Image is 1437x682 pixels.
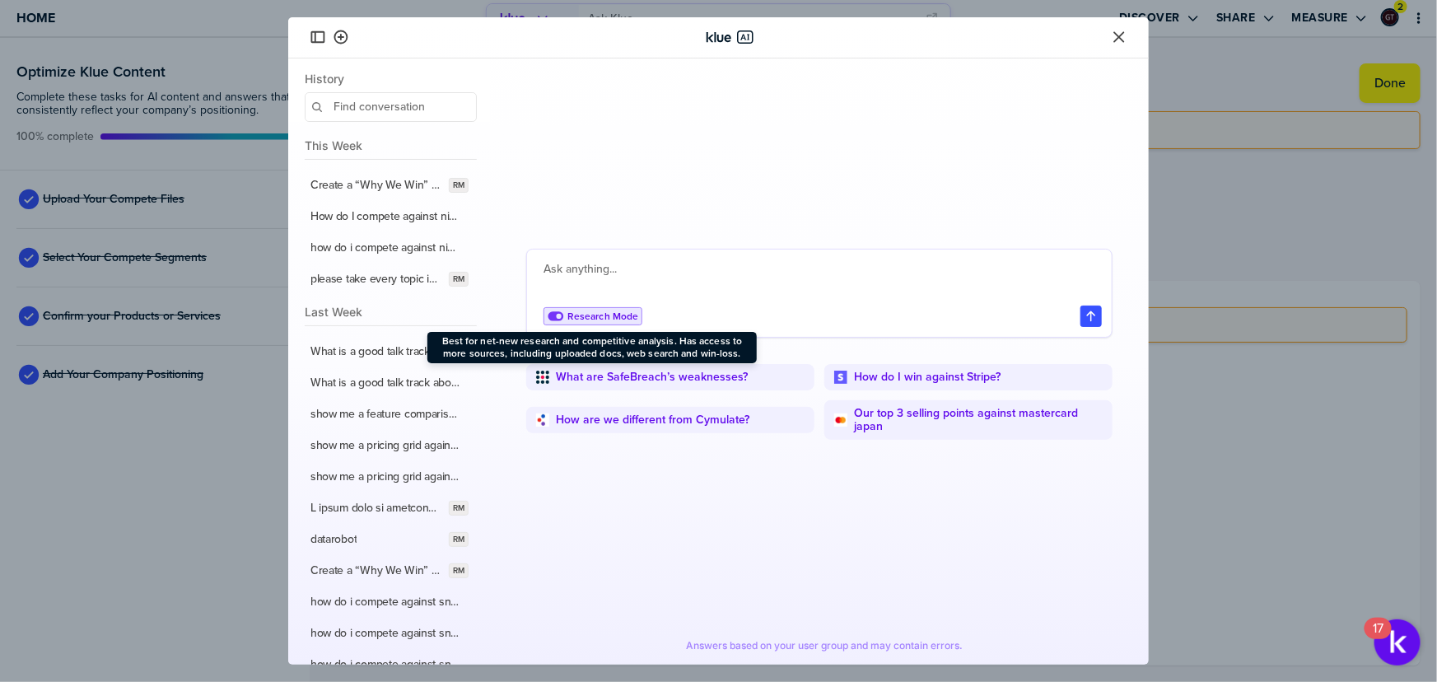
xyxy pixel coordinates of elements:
button: how do i compete against snowflake [299,618,480,649]
label: show me a pricing grid against our biggest competitors [310,438,462,453]
label: please take every topic in the abridge battlecard and create one long card here that I can then c... [310,272,442,287]
label: show me a feature comparison against our biggest competitors [310,407,462,422]
button: Create a “Why We Win” card against Snowflake with at least 4 winning points. For each of the 4 “W... [299,555,480,586]
span: History [305,72,477,86]
button: show me a pricing grid against our biggest competitors [299,461,480,493]
button: L ipsum dolo si ametconsec adi ELITSED doeiu temp in utlab etdolore ma aliqua. Enimad minimve qui... [299,493,480,524]
img: Our top 3 selling points against mastercard japan [834,413,847,427]
img: What are SafeBreach’s weaknesses? [536,371,549,384]
span: RM [453,179,464,192]
span: RM [453,273,464,286]
span: Last Week [305,305,477,319]
label: how do i compete against snowflake [310,626,462,641]
img: How are we different from Cymulate? [536,413,549,427]
button: datarobotRM [299,524,480,555]
span: RM [453,502,464,515]
span: RM [453,564,464,577]
label: how do i compete against snowflake [310,595,462,610]
a: What are SafeBreach’s weaknesses? [556,371,748,384]
button: Close [1109,27,1129,47]
button: show me a pricing grid against our biggest competitors [299,430,480,461]
img: How do I win against Stripe? [834,371,847,384]
label: How do I compete against ninja one [310,209,462,224]
button: how do i compete against snowflake [299,649,480,680]
label: show me a pricing grid against our biggest competitors [310,469,462,484]
label: how do i compete against ninja one [310,241,462,255]
button: how do i compete against snowflake [299,586,480,618]
button: show me a feature comparison against our biggest competitors [299,399,480,430]
label: Create a “Why We Win” card against Snowflake with at least 4 winning points. For each of the 4 “W... [310,563,442,578]
span: RM [453,533,464,546]
span: This Week [305,138,477,152]
button: What is a good talk track about our biggest strength? [299,336,480,367]
button: Open Resource Center, 17 new notifications [1374,619,1421,666]
label: how do i compete against snowflake [310,657,462,672]
span: Best for net-new research and competitive analysis. Has access to more sources, including uploade... [434,335,750,360]
button: What is a good talk track about our biggest strength? [299,367,480,399]
label: What is a good talk track about our biggest strength? [310,376,462,390]
a: How are we different from Cymulate? [556,413,749,427]
div: 17 [1373,628,1383,650]
label: What is a good talk track about our biggest strength? [310,344,462,359]
label: datarobot [310,532,357,547]
a: Our top 3 selling points against mastercard japan [854,407,1103,433]
button: please take every topic in the abridge battlecard and create one long card here that I can then c... [299,264,480,295]
input: Find conversation [305,92,477,122]
span: Research Mode [567,311,638,323]
label: Create a “Why We Win” card against [Ninja One] with at least 4 winning points. For each of the 4 ... [310,178,442,193]
span: Answers based on your user group and may contain errors. [686,639,963,652]
button: How do I compete against ninja one [299,201,480,232]
button: Create a “Why We Win” card against [Ninja One] with at least 4 winning points. For each of the 4 ... [299,170,480,201]
a: How do I win against Stripe? [854,371,1001,384]
button: how do i compete against ninja one [299,232,480,264]
label: L ipsum dolo si ametconsec adi ELITSED doeiu temp in utlab etdolore ma aliqua. Enimad minimve qui... [310,501,442,516]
